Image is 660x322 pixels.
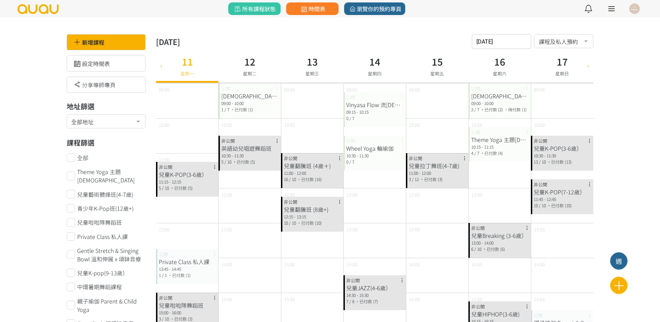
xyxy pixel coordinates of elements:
[346,144,403,152] div: Wheel Yoga 輪瑜伽
[347,86,357,93] span: 09:00
[284,162,341,170] div: 兒童翻騰班 (4歲＋)
[346,159,348,165] span: 0
[159,272,161,278] span: 1
[159,226,170,233] span: 13:00
[221,226,232,233] span: 13:00
[534,188,591,196] div: 兒童K-POP(7-12歲）
[305,54,319,69] h3: 13
[72,59,110,68] a: 設定時間表
[230,106,253,112] span: ，已付款 (1)
[159,179,216,185] div: 11:15 - 12:15
[430,70,444,77] span: 星期五
[346,152,403,159] div: 10:30 - 11:30
[474,106,479,112] span: / 7
[534,121,545,128] span: 10:00
[409,226,420,233] span: 13:00
[286,2,339,15] a: 時間表
[493,54,506,69] h3: 16
[346,298,348,304] span: 7
[159,257,216,266] div: Private Class 私人課
[77,218,122,226] span: 兒童啦啦隊舞蹈班
[347,191,357,198] span: 12:00
[67,137,146,148] h3: 課程篩選
[409,162,466,170] div: 兒童拉丁舞班(4-7歲)
[180,54,194,69] h3: 11
[168,272,191,278] span: ，已付款 (1)
[347,261,357,268] span: 14:00
[534,296,545,302] span: 15:00
[284,176,288,182] span: 16
[346,100,403,109] div: Vinyasa Flow 流[DEMOGRAPHIC_DATA]
[347,226,357,233] span: 13:00
[471,106,473,112] span: 2
[555,70,569,77] span: 星期日
[482,246,505,252] span: ，已付款 (6)
[346,109,403,115] div: 09:15 - 10:15
[409,86,420,93] span: 09:00
[555,54,569,69] h3: 17
[349,159,354,165] span: / 7
[348,5,401,13] span: 瀏覽你的預約專頁
[420,176,443,182] span: ，已付款 (3)
[77,153,88,162] span: 全部
[504,106,527,112] span: ，待付款 (1)
[349,298,354,304] span: / 8
[159,156,170,163] span: 11:00
[346,284,403,292] div: 兒童JAZZ(4-6歲）
[162,316,169,322] span: / 10
[430,54,444,69] h3: 15
[221,92,278,100] div: [DEMOGRAPHIC_DATA]
[221,121,232,128] span: 10:00
[472,261,482,268] span: 14:00
[471,100,528,106] div: 09:00 - 10:00
[471,310,528,318] div: 兒童HIPHOP(3-6歲)
[221,106,223,112] span: 1
[224,106,229,112] span: / 7
[284,261,295,268] span: 14:00
[480,150,503,156] span: ，已付款 (4)
[77,297,146,314] span: 親子瑜伽 Parent & Child Yoga
[409,296,420,302] span: 15:00
[221,144,278,152] div: 英語幼兒唱遊舞蹈班
[159,170,216,179] div: 兒童K-POP(3-6歲）
[233,5,275,13] span: 所有課程狀態
[349,115,354,121] span: / 7
[534,261,545,268] span: 14:00
[284,205,341,214] div: 兒童翻騰班 (8歲+)
[409,176,411,182] span: 3
[170,316,193,322] span: ，已付款 (3)
[159,316,161,322] span: 3
[221,296,232,302] span: 15:00
[221,191,232,198] span: 12:00
[17,4,59,14] img: logo.svg
[67,101,146,112] h3: 地址篩選
[412,176,419,182] span: / 12
[224,159,231,165] span: / 10
[480,106,503,112] span: ，已付款 (2)
[472,34,531,49] input: 請選擇時間表日期
[471,150,473,156] span: 4
[284,296,295,302] span: 15:00
[610,256,627,266] div: 週
[534,86,545,93] span: 09:00
[232,159,255,165] span: ，已付款 (5)
[368,54,381,69] h3: 14
[77,232,128,241] span: Private Class 私人課
[170,185,193,191] span: ，已付款 (5)
[77,283,122,291] span: 中環暑期舞蹈課程
[474,246,481,252] span: / 10
[243,70,257,77] span: 星期二
[159,121,170,128] span: 10:00
[534,152,591,159] div: 10:30 - 11:30
[284,121,295,128] span: 10:00
[534,226,545,233] span: 13:00
[162,185,169,191] span: / 10
[472,121,482,128] span: 10:00
[71,117,141,125] span: 全部地址
[297,176,322,182] span: ，已付款 (16)
[344,2,405,15] a: 瀏覽你的預約專頁
[180,70,194,77] span: 星期一
[243,54,257,69] h3: 12
[159,301,216,309] div: 兒童啦啦隊舞蹈班
[284,220,288,226] span: 10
